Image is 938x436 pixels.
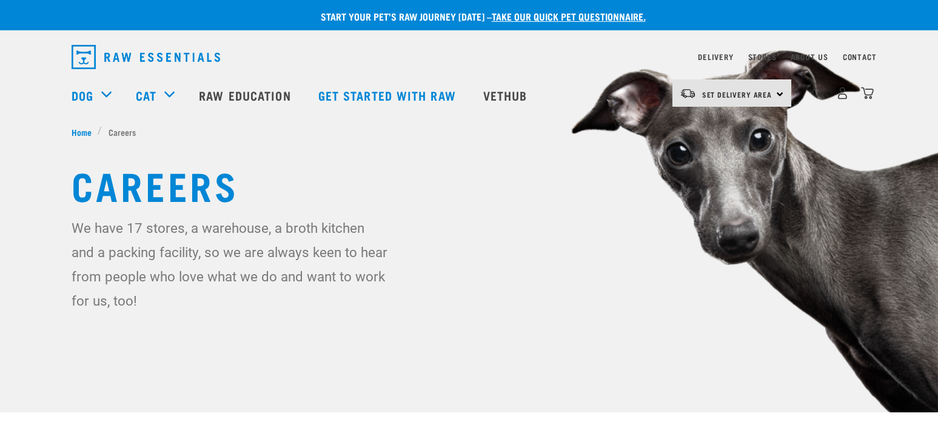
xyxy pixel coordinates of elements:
a: Cat [136,86,156,104]
a: Contact [843,55,877,59]
p: We have 17 stores, a warehouse, a broth kitchen and a packing facility, so we are always keen to ... [72,216,390,313]
img: van-moving.png [680,88,696,99]
span: Set Delivery Area [702,92,772,96]
nav: breadcrumbs [72,126,867,138]
a: Get started with Raw [306,71,471,119]
a: About Us [791,55,828,59]
a: Delivery [698,55,733,59]
nav: dropdown navigation [62,40,877,74]
a: take our quick pet questionnaire. [492,13,646,19]
span: Home [72,126,92,138]
img: home-icon-1@2x.png [812,87,823,99]
a: Stores [748,55,777,59]
a: Vethub [471,71,543,119]
h1: Careers [72,163,867,206]
img: user.png [836,87,849,99]
img: home-icon@2x.png [861,87,874,99]
img: Raw Essentials Logo [72,45,220,69]
a: Home [72,126,98,138]
a: Raw Education [187,71,306,119]
a: Dog [72,86,93,104]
